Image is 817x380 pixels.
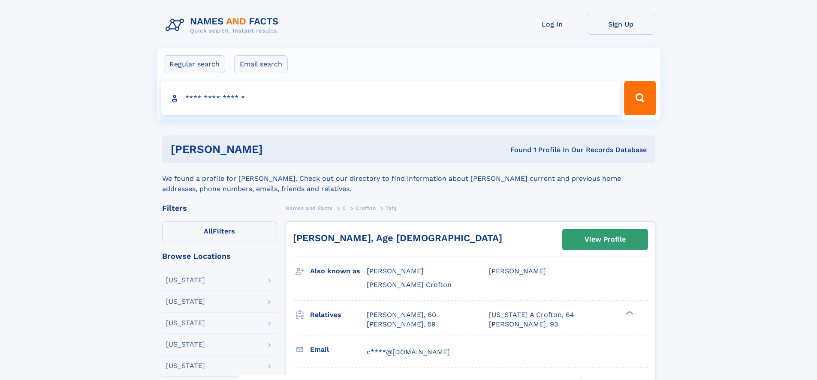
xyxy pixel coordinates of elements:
[286,203,333,213] a: Names and Facts
[166,277,205,284] div: [US_STATE]
[161,81,621,115] input: search input
[489,310,574,320] a: [US_STATE] A Crofton, 64
[386,145,647,155] div: Found 1 Profile In Our Records Database
[624,310,634,315] div: ❯
[171,144,387,155] h1: [PERSON_NAME]
[386,205,396,211] span: Tahj
[310,264,367,278] h3: Also known as
[563,229,648,250] a: View Profile
[293,233,502,243] a: [PERSON_NAME], Age [DEMOGRAPHIC_DATA]
[587,14,655,35] a: Sign Up
[356,203,376,213] a: Crofton
[166,298,205,305] div: [US_STATE]
[585,230,626,249] div: View Profile
[166,341,205,348] div: [US_STATE]
[367,310,436,320] a: [PERSON_NAME], 60
[310,308,367,322] h3: Relatives
[489,267,546,275] span: [PERSON_NAME]
[166,320,205,326] div: [US_STATE]
[162,14,286,37] img: Logo Names and Facts
[342,205,346,211] span: C
[356,205,376,211] span: Crofton
[204,227,213,235] span: All
[489,320,558,329] a: [PERSON_NAME], 93
[162,221,277,242] label: Filters
[624,81,656,115] button: Search Button
[367,281,452,289] span: [PERSON_NAME] Crofton
[310,342,367,357] h3: Email
[162,163,655,194] div: We found a profile for [PERSON_NAME]. Check out our directory to find information about [PERSON_N...
[367,267,424,275] span: [PERSON_NAME]
[518,14,587,35] a: Log In
[234,55,288,73] label: Email search
[164,55,225,73] label: Regular search
[367,320,436,329] a: [PERSON_NAME], 59
[166,362,205,369] div: [US_STATE]
[162,252,277,260] div: Browse Locations
[342,203,346,213] a: C
[162,204,277,212] div: Filters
